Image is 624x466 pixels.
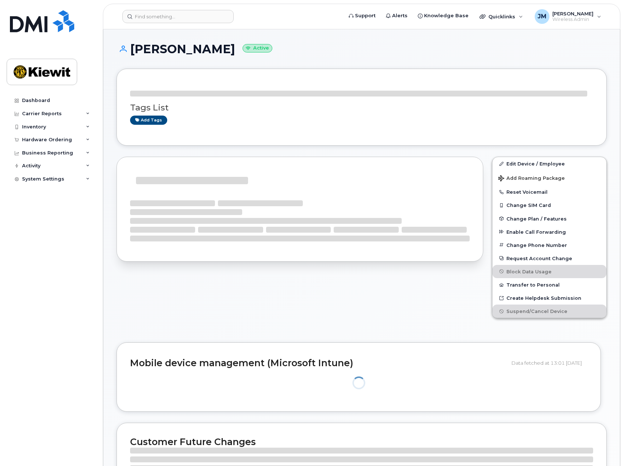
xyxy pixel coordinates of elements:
[492,291,606,305] a: Create Helpdesk Submission
[130,116,167,125] a: Add tags
[492,185,606,199] button: Reset Voicemail
[130,358,506,368] h2: Mobile device management (Microsoft Intune)
[130,103,593,112] h3: Tags List
[492,305,606,318] button: Suspend/Cancel Device
[492,170,606,185] button: Add Roaming Package
[130,436,593,447] h2: Customer Future Changes
[506,216,567,221] span: Change Plan / Features
[116,43,607,55] h1: [PERSON_NAME]
[492,278,606,291] button: Transfer to Personal
[512,356,587,370] div: Data fetched at 13:01 [DATE]
[492,252,606,265] button: Request Account Change
[492,212,606,225] button: Change Plan / Features
[492,199,606,212] button: Change SIM Card
[506,229,566,234] span: Enable Call Forwarding
[243,44,272,52] small: Active
[498,175,565,182] span: Add Roaming Package
[492,225,606,239] button: Enable Call Forwarding
[492,265,606,278] button: Block Data Usage
[492,239,606,252] button: Change Phone Number
[492,157,606,170] a: Edit Device / Employee
[506,309,567,314] span: Suspend/Cancel Device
